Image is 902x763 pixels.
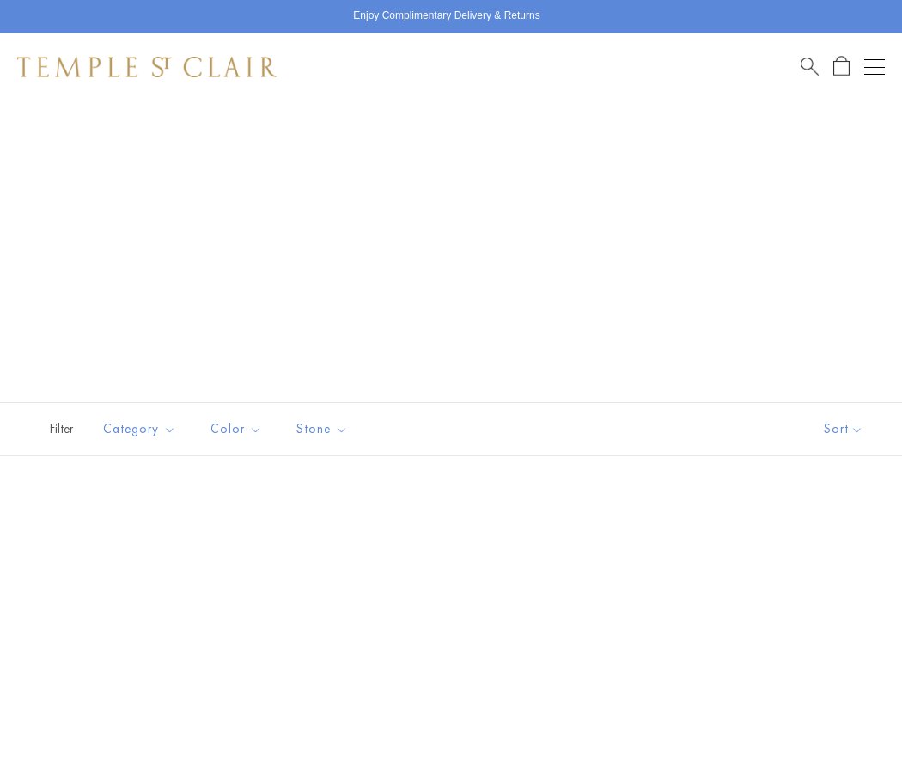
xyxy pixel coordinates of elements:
img: Temple St. Clair [17,57,277,77]
button: Open navigation [864,57,885,77]
span: Stone [288,418,361,440]
p: Enjoy Complimentary Delivery & Returns [353,8,539,25]
button: Category [90,410,189,449]
button: Stone [283,410,361,449]
button: Color [198,410,275,449]
a: Open Shopping Bag [833,56,850,77]
span: Category [94,418,189,440]
a: Search [801,56,819,77]
button: Show sort by [785,403,902,455]
span: Color [202,418,275,440]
